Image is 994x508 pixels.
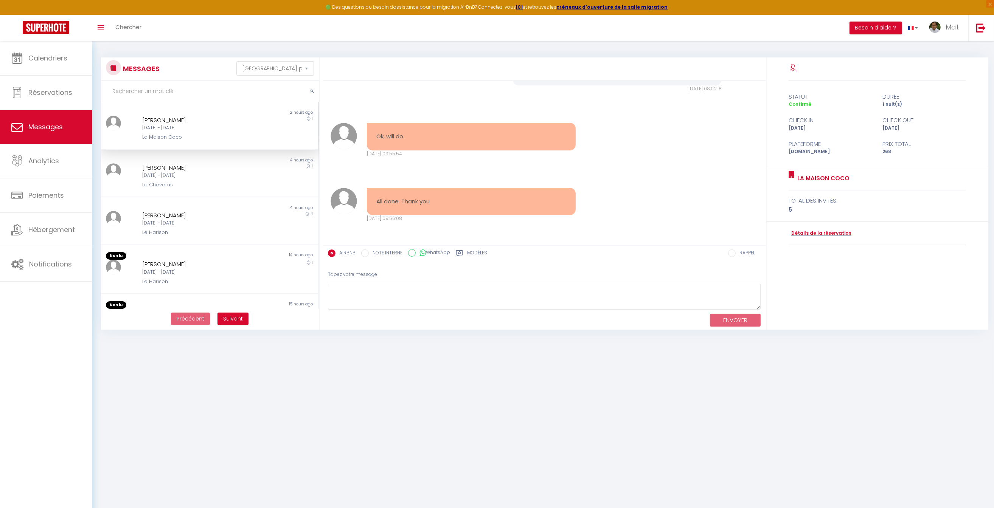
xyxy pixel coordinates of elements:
[101,81,319,102] input: Rechercher un mot clé
[878,101,971,108] div: 1 nuit(s)
[142,278,259,285] div: Le Harison
[467,249,487,259] label: Modèles
[376,197,566,206] pre: All done. Thank you
[223,315,243,322] span: Suivant
[106,116,121,131] img: ...
[312,116,313,121] span: 1
[312,309,313,314] span: 1
[142,124,259,132] div: [DATE] - [DATE]
[171,313,210,325] button: Previous
[331,188,357,214] img: ...
[416,249,450,257] label: WhatsApp
[784,148,878,155] div: [DOMAIN_NAME]
[878,148,971,155] div: 268
[142,220,259,227] div: [DATE] - [DATE]
[784,125,878,132] div: [DATE]
[784,116,878,125] div: check in
[210,252,318,260] div: 14 hours ago
[335,249,356,258] label: AIRBNB
[789,205,966,214] div: 5
[878,116,971,125] div: check out
[367,215,576,222] div: [DATE] 09:56:08
[878,125,971,132] div: [DATE]
[28,88,72,97] span: Réservations
[142,133,259,141] div: La Maison Coco
[513,85,722,93] div: [DATE] 08:02:18
[328,265,761,284] div: Tapez votre message
[106,211,121,226] img: ...
[878,92,971,101] div: durée
[6,3,29,26] button: Ouvrir le widget de chat LiveChat
[142,163,259,172] div: [PERSON_NAME]
[795,174,850,183] a: La Maison Coco
[28,156,59,166] span: Analytics
[106,252,126,260] span: Non lu
[142,269,259,276] div: [DATE] - [DATE]
[850,22,902,34] button: Besoin d'aide ?
[28,122,63,132] span: Messages
[23,21,69,34] img: Super Booking
[516,4,523,10] a: ICI
[369,249,402,258] label: NOTE INTERNE
[142,229,259,236] div: Le Harison
[28,190,64,200] span: Paiements
[142,181,259,189] div: Le Cheverus
[784,139,878,149] div: Plateforme
[376,132,566,141] pre: Ok, will do.
[557,4,668,10] a: créneaux d'ouverture de la salle migration
[976,23,986,33] img: logout
[142,260,259,269] div: [PERSON_NAME]
[710,314,761,327] button: ENVOYER
[106,309,121,324] img: ...
[115,23,141,31] span: Chercher
[311,211,313,217] span: 4
[331,123,357,149] img: ...
[106,163,121,178] img: ...
[142,211,259,220] div: [PERSON_NAME]
[142,172,259,179] div: [DATE] - [DATE]
[106,260,121,275] img: ...
[946,22,959,32] span: Mat
[878,139,971,149] div: Prix total
[312,163,313,169] span: 1
[736,249,755,258] label: RAPPEL
[210,205,318,211] div: 4 hours ago
[789,230,851,237] a: Détails de la réservation
[28,53,67,63] span: Calendriers
[29,259,72,269] span: Notifications
[962,474,988,502] iframe: Chat
[177,315,204,322] span: Précédent
[142,309,259,318] div: [PERSON_NAME]
[367,150,576,158] div: [DATE] 09:55:54
[784,92,878,101] div: statut
[217,313,248,325] button: Next
[142,116,259,125] div: [PERSON_NAME]
[28,225,75,234] span: Hébergement
[929,22,941,33] img: ...
[121,60,160,77] h3: MESSAGES
[789,101,811,107] span: Confirmé
[110,15,147,41] a: Chercher
[210,157,318,163] div: 4 hours ago
[210,110,318,116] div: 2 hours ago
[312,260,313,265] span: 1
[789,196,966,205] div: total des invités
[106,301,126,309] span: Non lu
[924,15,968,41] a: ... Mat
[210,301,318,309] div: 15 hours ago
